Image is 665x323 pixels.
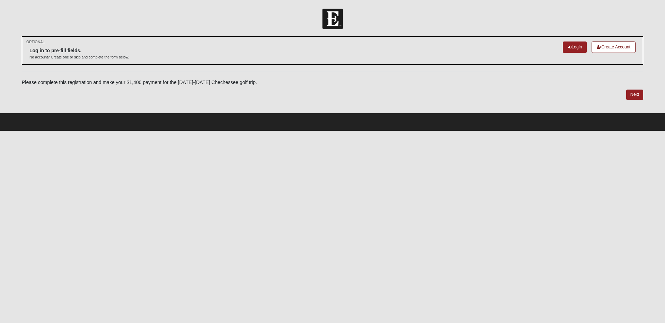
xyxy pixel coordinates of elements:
p: Please complete this registration and make your $1,400 payment for the [DATE]-[DATE] Chechessee g... [22,79,643,86]
h6: Log in to pre-fill fields. [29,48,129,54]
a: Next [626,90,643,100]
img: Church of Eleven22 Logo [322,9,343,29]
small: OPTIONAL [26,39,45,45]
a: Create Account [592,41,636,53]
a: Login [563,41,587,53]
p: No account? Create one or skip and complete the form below. [29,55,129,60]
